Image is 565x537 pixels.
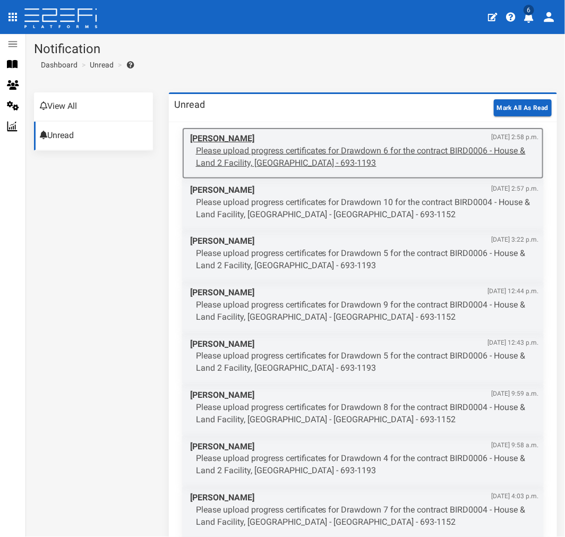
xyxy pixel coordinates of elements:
[182,127,544,179] a: [PERSON_NAME][DATE] 2:58 p.m. Please upload progress certificates for Drawdown 6 for the contract...
[190,441,538,453] span: [PERSON_NAME]
[190,133,538,145] span: [PERSON_NAME]
[491,441,538,450] span: [DATE] 9:58 a.m.
[34,92,153,121] a: View All
[196,402,538,426] p: Please upload progress certificates for Drawdown 8 for the contract BIRD0004 - House & Land Facil...
[182,282,544,333] a: [PERSON_NAME][DATE] 12:44 p.m. Please upload progress certificates for Drawdown 9 for the contrac...
[182,333,544,385] a: [PERSON_NAME][DATE] 12:43 p.m. Please upload progress certificates for Drawdown 5 for the contrac...
[196,299,538,323] p: Please upload progress certificates for Drawdown 9 for the contract BIRD0004 - House & Land Facil...
[190,389,538,402] span: [PERSON_NAME]
[182,179,544,231] a: [PERSON_NAME][DATE] 2:57 p.m. Please upload progress certificates for Drawdown 10 for the contrac...
[90,59,114,70] a: Unread
[37,59,78,70] a: Dashboard
[182,230,544,282] a: [PERSON_NAME][DATE] 3:22 p.m. Please upload progress certificates for Drawdown 5 for the contract...
[196,197,538,221] p: Please upload progress certificates for Drawdown 10 for the contract BIRD0004 - House & Land Faci...
[487,287,538,296] span: [DATE] 12:44 p.m.
[196,504,538,529] p: Please upload progress certificates for Drawdown 7 for the contract BIRD0004 - House & Land Facil...
[37,61,78,69] span: Dashboard
[182,384,544,436] a: [PERSON_NAME][DATE] 9:59 a.m. Please upload progress certificates for Drawdown 8 for the contract...
[487,338,538,347] span: [DATE] 12:43 p.m.
[491,184,538,193] span: [DATE] 2:57 p.m.
[174,100,205,109] h3: Unread
[196,453,538,477] p: Please upload progress certificates for Drawdown 4 for the contract BIRD0006 - House & Land 2 Fac...
[491,492,538,501] span: [DATE] 4:03 p.m.
[494,102,552,112] a: Mark All As Read
[34,122,153,150] a: Unread
[196,248,538,272] p: Please upload progress certificates for Drawdown 5 for the contract BIRD0006 - House & Land 2 Fac...
[491,133,538,142] span: [DATE] 2:58 p.m.
[196,145,538,169] p: Please upload progress certificates for Drawdown 6 for the contract BIRD0006 - House & Land 2 Fac...
[182,436,544,487] a: [PERSON_NAME][DATE] 9:58 a.m. Please upload progress certificates for Drawdown 4 for the contract...
[494,99,552,116] button: Mark All As Read
[190,287,538,299] span: [PERSON_NAME]
[196,350,538,374] p: Please upload progress certificates for Drawdown 5 for the contract BIRD0006 - House & Land 2 Fac...
[190,235,538,248] span: [PERSON_NAME]
[34,42,557,56] h1: Notification
[491,235,538,244] span: [DATE] 3:22 p.m.
[491,389,538,398] span: [DATE] 9:59 a.m.
[190,492,538,504] span: [PERSON_NAME]
[190,338,538,351] span: [PERSON_NAME]
[190,184,538,197] span: [PERSON_NAME]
